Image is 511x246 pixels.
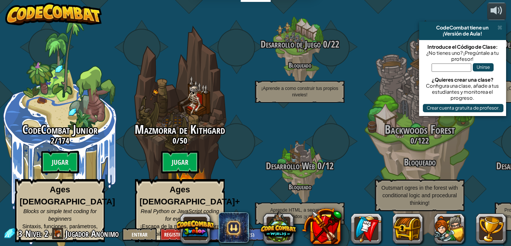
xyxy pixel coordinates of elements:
[385,121,455,138] span: Backwoods Forest
[422,31,503,37] div: ¡Versión de Aula!
[360,157,480,167] h3: Bloqueado
[422,25,503,31] div: CodeCombat tiene un
[325,159,334,172] span: 12
[321,38,327,51] span: 0
[135,121,225,138] span: Mazmorra de Kithgard
[423,50,502,62] div: ¿No tienes uno? ¡Pregúntale a tu profesor!
[261,86,338,97] span: ¡Aprende a como construir tus propios niveles!
[140,185,240,206] strong: Ages [DEMOGRAPHIC_DATA]+
[360,136,480,145] h3: /
[20,185,115,206] strong: Ages [DEMOGRAPHIC_DATA]
[58,135,69,146] span: 174
[473,63,494,71] button: Unirse
[25,227,42,240] span: Nivel
[240,161,360,171] h3: /
[172,135,176,146] span: 0
[423,77,502,83] div: ¿Quieres crear una clase?
[423,83,502,101] div: Configura una clase, añade a tus estudiantes y monitorea el progreso.
[18,227,25,240] span: 3
[160,228,194,241] button: Registrarse
[44,227,48,240] span: 2
[22,121,98,138] span: CodeCombat Junior
[331,38,339,51] span: 22
[123,228,157,241] button: Entrar
[22,223,98,237] span: Sintaxis, funciones, parámetros, cadenas, bucles, condicionales
[410,135,414,146] span: 0
[5,3,102,25] img: CodeCombat - Learn how to code by playing a game
[240,62,360,69] h4: Bloqueado
[423,104,503,112] button: Crear cuenta gratuita de profesor.
[161,151,199,173] btn: Jugar
[381,185,458,206] span: Outsmart ogres in the forest with conditional logic and procedural thinking!
[41,151,79,173] btn: Jugar
[240,183,360,190] h4: Bloqueado
[418,135,429,146] span: 122
[487,3,506,20] button: Ajustar volúmen
[65,227,119,240] span: Jugador Anónimo
[180,135,187,146] span: 50
[141,208,219,222] span: Real Python or JavaScript coding for everyone
[423,44,502,50] div: Introduce el Código de Clase:
[315,159,322,172] span: 0
[261,38,321,51] span: Desarrollo de Juego
[23,208,97,222] span: Blocks or simple text coding for beginners
[120,136,240,145] h3: /
[266,159,315,172] span: Desarrollo Web
[240,39,360,50] h3: /
[270,207,329,219] span: Aprende HTML, a secuenciar comandos ¡y más!
[140,223,219,237] span: ¡Escapa de la mazmorra y mejora tus habilidades de programación!
[51,135,54,146] span: 2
